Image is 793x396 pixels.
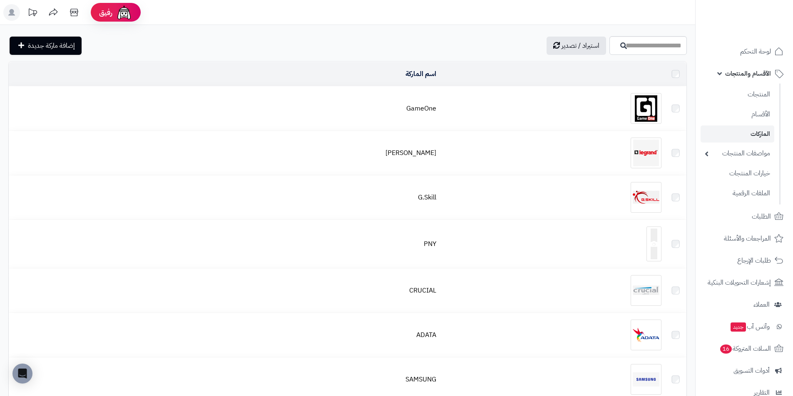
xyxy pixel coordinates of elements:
img: legrand [631,138,661,168]
span: جديد [731,322,746,332]
span: الأقسام والمنتجات [725,68,771,79]
a: اسم الماركة [405,69,436,79]
a: إشعارات التحويلات البنكية [701,273,788,293]
a: لوحة التحكم [701,42,788,61]
img: ai-face.png [116,4,132,21]
img: CRUCIAL [631,275,661,306]
span: الطلبات [752,211,771,222]
a: الماركات [701,125,774,143]
div: Open Intercom Messenger [12,364,32,384]
a: PNY [424,239,436,249]
a: استيراد / تصدير [547,37,606,55]
span: العملاء [753,299,770,310]
span: إضافة ماركة جديدة [28,41,75,51]
a: GameOne [406,103,436,113]
a: أدوات التسويق [701,361,788,381]
img: SAMSUNG [631,364,661,395]
span: رفيق [99,7,112,17]
img: ADATA [631,320,661,350]
a: [PERSON_NAME] [385,148,436,158]
a: G.Skill [418,192,436,202]
a: مواصفات المنتجات [701,145,774,162]
a: المراجعات والأسئلة [701,229,788,248]
span: المراجعات والأسئلة [724,233,771,244]
a: إضافة ماركة جديدة [10,37,82,55]
a: SAMSUNG [405,374,436,384]
a: الأقسام [701,106,774,123]
a: السلات المتروكة16 [701,339,788,359]
img: GameOne [631,93,661,124]
a: طلبات الإرجاع [701,251,788,271]
span: طلبات الإرجاع [737,255,771,266]
span: استيراد / تصدير [562,41,599,51]
span: وآتس آب [730,321,770,332]
a: العملاء [701,295,788,315]
img: G.Skill [631,182,661,213]
a: خيارات المنتجات [701,165,774,182]
span: أدوات التسويق [733,365,770,376]
a: تحديثات المنصة [22,4,43,23]
a: الطلبات [701,207,788,226]
span: 16 [720,344,732,354]
a: الملفات الرقمية [701,184,774,202]
span: لوحة التحكم [740,46,771,57]
a: CRUCIAL [409,285,436,295]
span: السلات المتروكة [719,343,771,354]
span: إشعارات التحويلات البنكية [708,277,771,288]
a: المنتجات [701,86,774,103]
a: وآتس آبجديد [701,317,788,337]
a: ADATA [416,330,436,340]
